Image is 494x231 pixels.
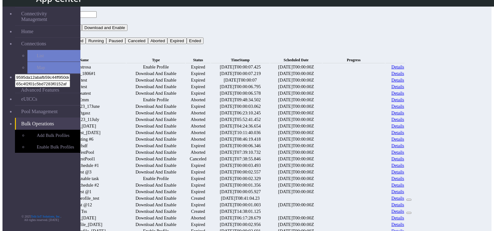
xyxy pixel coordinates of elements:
[211,176,270,182] td: [DATE]T00:00:02.329
[42,215,126,221] td: Test_[DATE]
[15,106,80,118] a: Pool Management
[391,196,404,201] a: Details
[79,58,89,62] span: Name
[186,202,210,208] td: Expired
[284,58,309,62] span: Scheduled Date
[42,64,126,70] td: testrosa
[127,130,185,136] td: Download And Enable
[211,182,270,188] td: [DATE]T00:00:01.356
[211,143,270,149] td: [DATE]T00:00:06.346
[211,222,270,228] td: [DATE]T00:00:02.956
[391,78,404,83] a: Details
[127,202,185,208] td: Download And Enable
[42,195,126,201] td: Add_profile_test
[127,222,185,228] td: Download And Enable
[391,176,404,181] a: Details
[27,130,80,141] a: Add Bulk Profiles
[127,90,185,96] td: Download And Enable
[186,143,210,149] td: Expired
[42,136,126,142] td: Testing #6
[2,215,80,218] p: © 2025 .
[41,51,414,56] div: Bulk Operations
[21,121,54,127] span: Bulk Operations
[127,182,185,188] td: Download And Enable
[106,38,125,44] button: Paused
[391,143,404,148] a: Details
[391,215,404,221] a: Details
[37,53,44,58] span: List
[270,149,322,155] td: [DATE]T00:00:00Z
[186,77,210,83] td: Expired
[15,8,80,25] a: Connectivity Management
[27,141,80,153] a: Enable Bulk Profiles
[270,215,322,221] td: [DATE]T00:00:00Z
[42,222,126,228] td: AddProfile_[DATE]
[211,130,270,136] td: [DATE]T10:11:40.036
[391,84,404,89] a: Details
[270,222,322,228] td: [DATE]T00:00:00Z
[167,38,186,44] button: Expired
[270,103,322,109] td: [DATE]T00:00:00Z
[391,137,404,142] a: Details
[82,24,127,31] button: Download and Enable
[391,123,404,129] a: Details
[127,84,185,90] td: Download And Enable
[127,195,185,201] td: Download And Enable
[186,64,210,70] td: Expired
[27,50,80,62] a: List
[186,71,210,77] td: Expired
[391,71,404,76] a: Details
[42,90,126,96] td: rosatest
[125,38,148,44] button: Canceled
[127,215,185,221] td: Download And Enable
[270,123,322,129] td: [DATE]T00:00:00Z
[42,176,126,182] td: Add Enable task
[186,189,210,195] td: Expired
[270,77,322,83] td: [DATE]T00:00:00Z
[2,218,80,222] p: All rights reserved. [DATE]
[186,182,210,188] td: Expired
[270,90,322,96] td: [DATE]T00:00:00Z
[42,117,126,123] td: Test_123_11July
[211,195,270,201] td: [DATE]T08:41:04.23
[270,110,322,116] td: [DATE]T00:00:00Z
[391,189,404,194] a: Details
[211,117,270,123] td: [DATE]T05:52:41.452
[347,58,361,62] span: Progress
[211,163,270,168] td: [DATE]T00:00:03.493
[127,77,185,83] td: Download And Enable
[193,58,203,62] span: Status
[42,143,126,149] td: fsdf
[15,93,80,105] a: eUICCs
[391,222,404,227] a: Details
[127,71,185,77] td: Download And Enable
[186,110,210,116] td: Aborted
[211,202,270,208] td: [DATE]T00:00:01.003
[152,58,160,62] span: Type
[270,202,322,208] td: [DATE]T00:00:00Z
[391,169,404,175] a: Details
[211,103,270,109] td: [DATE]T00:00:03.062
[127,123,185,129] td: Download And Enable
[127,103,185,109] td: Download And Enable
[391,156,404,162] a: Details
[270,64,322,70] td: [DATE]T00:00:00Z
[42,189,126,195] td: Test @1
[127,169,185,175] td: Download And Enable
[42,156,126,162] td: 02TestPool1
[391,104,404,109] a: Details
[211,84,270,90] td: [DATE]T00:00:06.795
[186,156,210,162] td: Canceled
[21,87,59,93] span: Advanced Features
[42,110,126,116] td: sftgasz
[391,183,404,188] a: Details
[15,26,80,38] a: Home
[186,103,210,109] td: Expired
[42,71,126,77] td: Test_1806#1
[186,117,210,123] td: Aborted
[391,130,404,135] a: Details
[270,84,322,90] td: [DATE]T00:00:00Z
[42,149,126,155] td: 01TestPool
[211,97,270,103] td: [DATE]T09:48:34.502
[391,110,404,116] a: Details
